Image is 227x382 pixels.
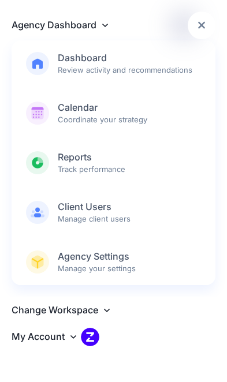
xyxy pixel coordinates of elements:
[12,12,215,38] a: Agency Dashboard
[12,189,215,235] a: Client UsersManage client users
[12,297,215,323] a: Change Workspace
[58,201,201,224] span: Manage client users
[12,239,215,285] a: Agency SettingsManage your settings
[58,52,201,64] b: Dashboard
[58,250,201,274] span: Manage your settings
[12,140,215,186] a: ReportsTrack performance
[58,250,201,263] b: Agency Settings
[58,102,201,114] b: Calendar
[58,151,201,163] b: Reports
[12,90,215,136] a: CalendarCoordinate your strategy
[58,201,201,213] b: Client Users
[58,151,201,174] span: Track performance
[12,40,215,87] a: DashboardReview activity and recommendations
[12,323,215,351] a: My Account
[58,102,201,125] span: Coordinate your strategy
[58,52,201,75] span: Review activity and recommendations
